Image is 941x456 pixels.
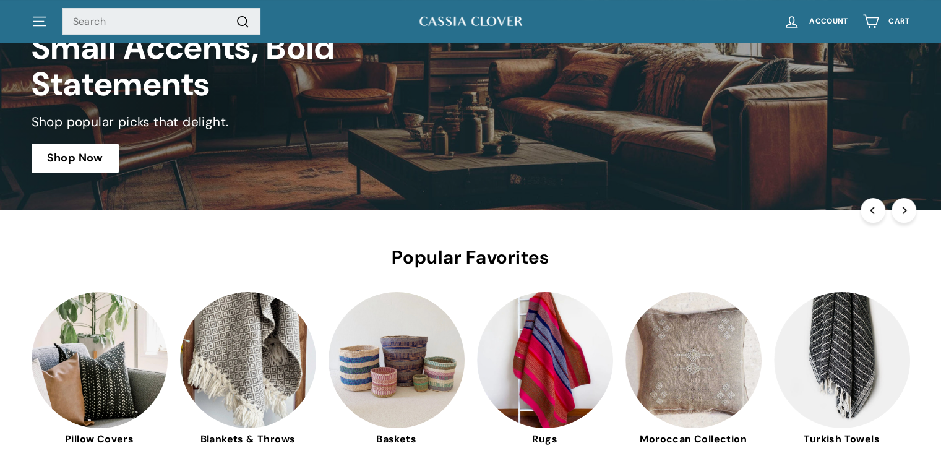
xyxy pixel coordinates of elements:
a: Blankets & Throws [180,292,316,447]
span: Account [809,17,848,25]
button: Previous [861,198,885,223]
h2: Popular Favorites [32,247,910,268]
span: Cart [888,17,909,25]
a: Rugs [477,292,613,447]
span: Rugs [477,431,613,447]
a: Turkish Towels [774,292,910,447]
a: Baskets [329,292,465,447]
span: Moroccan Collection [625,431,762,447]
a: Cart [855,3,917,40]
span: Baskets [329,431,465,447]
button: Next [892,198,916,223]
span: Turkish Towels [774,431,910,447]
a: Moroccan Collection [625,292,762,447]
span: Pillow Covers [32,431,168,447]
span: Blankets & Throws [180,431,316,447]
a: Pillow Covers [32,292,168,447]
a: Account [776,3,855,40]
input: Search [62,8,260,35]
